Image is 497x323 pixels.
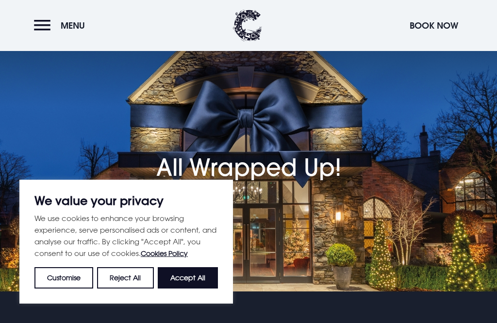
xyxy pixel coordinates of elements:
[34,195,218,206] p: We value your privacy
[141,249,188,257] a: Cookies Policy
[97,267,153,289] button: Reject All
[405,15,463,36] button: Book Now
[19,180,233,304] div: We value your privacy
[34,15,90,36] button: Menu
[156,115,341,181] h1: All Wrapped Up!
[34,267,93,289] button: Customise
[158,267,218,289] button: Accept All
[61,20,85,31] span: Menu
[233,10,262,41] img: Clandeboye Lodge
[34,212,218,259] p: We use cookies to enhance your browsing experience, serve personalised ads or content, and analys...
